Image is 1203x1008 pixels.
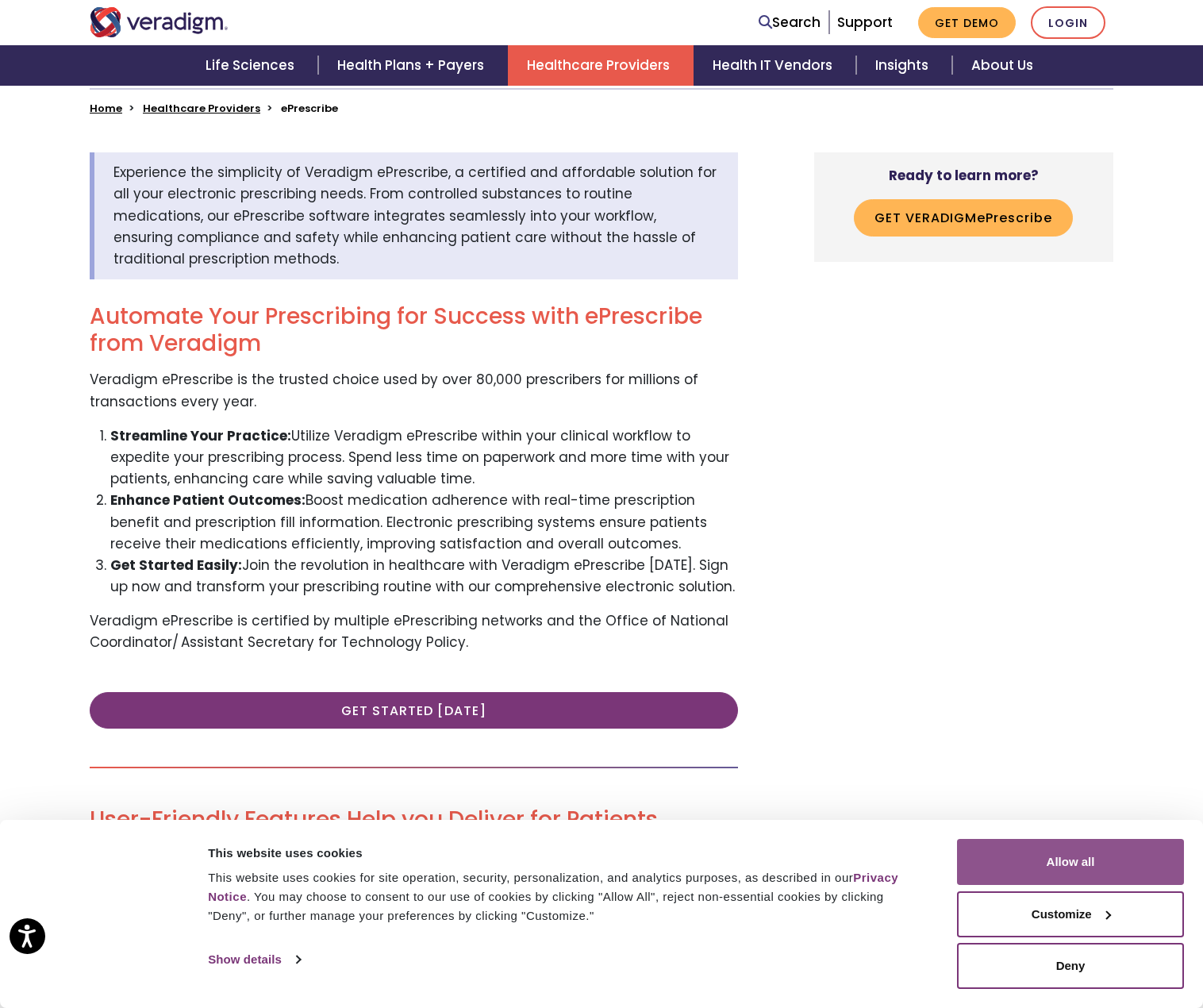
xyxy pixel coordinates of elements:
a: Health IT Vendors [694,45,856,86]
a: Insights [856,45,952,86]
div: This website uses cookies [208,844,921,863]
span: Experience the simplicity of Veradigm ePrescribe, a certified and affordable solution for all you... [113,163,717,268]
a: Health Plans + Payers [318,45,508,86]
a: Home [90,101,122,116]
a: Life Sciences [186,45,318,86]
div: This website uses cookies for site operation, security, personalization, and analytics purposes, ... [208,868,921,925]
button: Allow all [957,839,1184,885]
a: Login [1031,6,1105,39]
a: About Us [952,45,1052,86]
strong: Ready to learn more? [889,166,1039,185]
a: Support [837,13,893,32]
li: Join the revolution in healthcare with Veradigm ePrescribe [DATE]. Sign up now and transform your... [110,555,739,598]
h2: Automate Your Prescribing for Success with ePrescribe from Veradigm [90,303,738,356]
p: Veradigm ePrescribe is certified by multiple ePrescribing networks and the Office of National Coo... [90,610,738,653]
button: Get VeradigmePrescribe [854,199,1073,236]
li: Boost medication adherence with real-time prescription benefit and prescription fill information.... [110,490,739,555]
a: Search [759,12,821,33]
button: Customize [957,891,1184,937]
strong: Streamline Your Practice: [110,426,291,445]
a: Get Demo [918,7,1016,38]
img: Veradigm logo [90,7,229,37]
button: Deny [957,943,1184,989]
h2: User-Friendly Features Help you Deliver for Patients [90,806,738,833]
a: Get Started [DATE] [90,692,738,729]
a: Healthcare Providers [508,45,694,86]
a: Show details [208,948,300,971]
a: Healthcare Providers [143,101,260,116]
strong: Enhance Patient Outcomes: [110,491,306,510]
strong: Get Started Easily: [110,556,242,575]
li: Utilize Veradigm ePrescribe within your clinical workflow to expedite your prescribing process. S... [110,425,739,491]
p: Veradigm ePrescribe is the trusted choice used by over 80,000 prescribers for millions of transac... [90,369,738,412]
